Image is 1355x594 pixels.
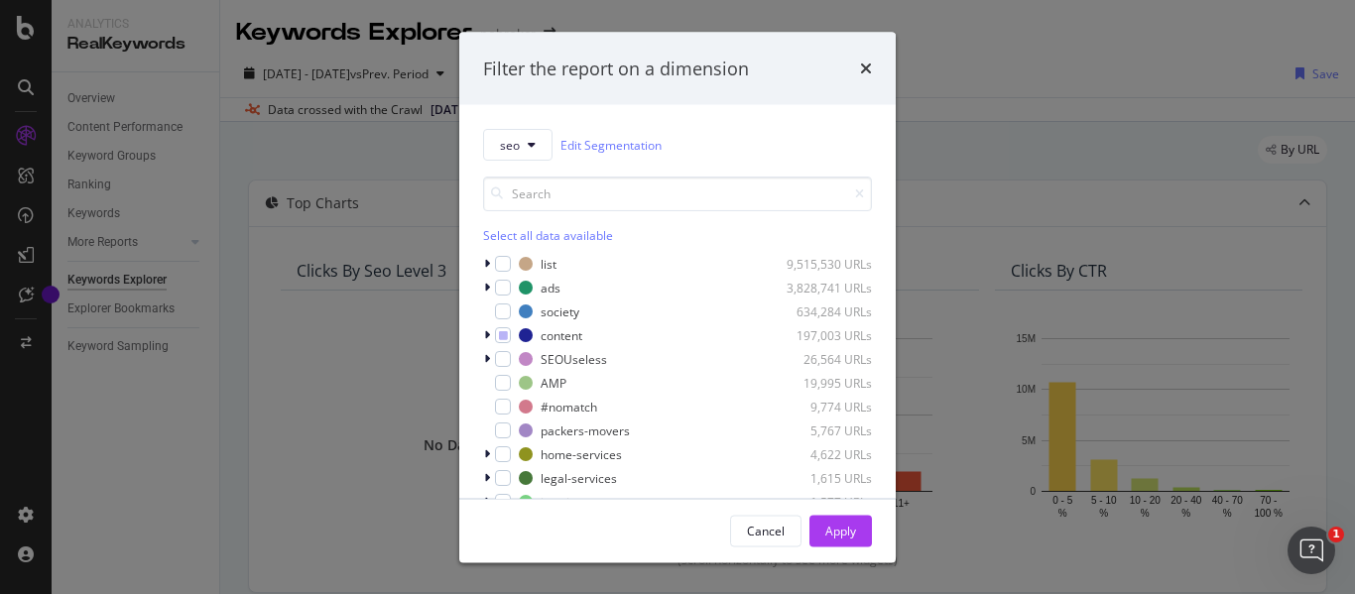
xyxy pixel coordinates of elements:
[775,421,872,438] div: 5,767 URLs
[500,136,520,153] span: seo
[775,445,872,462] div: 4,622 URLs
[483,227,872,244] div: Select all data available
[541,469,617,486] div: legal-services
[541,493,587,510] div: interiors
[541,421,630,438] div: packers-movers
[541,255,556,272] div: list
[775,302,872,319] div: 634,284 URLs
[775,255,872,272] div: 9,515,530 URLs
[459,32,896,562] div: modal
[541,350,607,367] div: SEOUseless
[541,398,597,415] div: #nomatch
[483,177,872,211] input: Search
[775,374,872,391] div: 19,995 URLs
[541,279,560,296] div: ads
[1328,527,1344,542] span: 1
[809,515,872,546] button: Apply
[775,326,872,343] div: 197,003 URLs
[1288,527,1335,574] iframe: Intercom live chat
[483,56,749,81] div: Filter the report on a dimension
[775,469,872,486] div: 1,615 URLs
[483,129,553,161] button: seo
[775,398,872,415] div: 9,774 URLs
[775,493,872,510] div: 1,577 URLs
[775,279,872,296] div: 3,828,741 URLs
[560,134,662,155] a: Edit Segmentation
[730,515,801,546] button: Cancel
[860,56,872,81] div: times
[775,350,872,367] div: 26,564 URLs
[541,326,582,343] div: content
[541,445,622,462] div: home-services
[825,522,856,538] div: Apply
[541,302,579,319] div: society
[747,522,785,538] div: Cancel
[541,374,566,391] div: AMP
